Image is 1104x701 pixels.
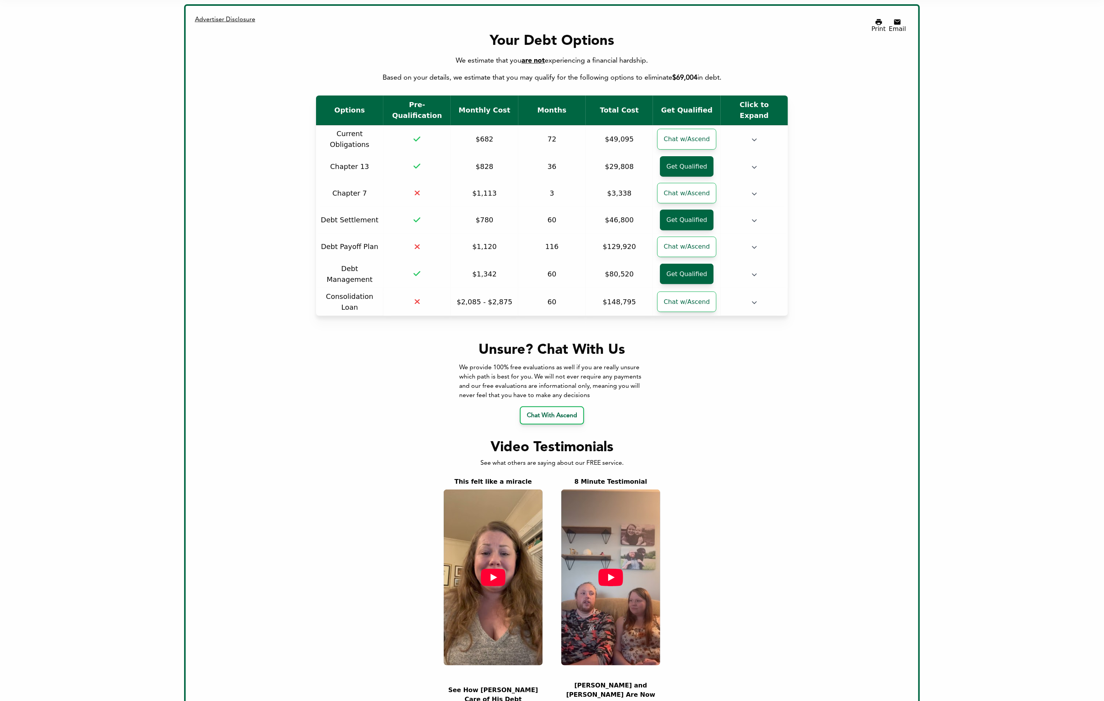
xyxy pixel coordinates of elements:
td: 36 [518,153,586,180]
div: See what others are saying about our FREE service. [198,459,906,468]
div: Your Debt Options [198,34,906,49]
div: Based on your details, we estimate that you may qualify for the following options to eliminate in... [198,55,906,83]
td: $148,795 [586,288,653,316]
td: Debt Settlement [316,206,383,233]
button: Email [889,18,906,32]
td: $3,338 [586,180,653,206]
span: $69,004 [672,74,697,81]
div: Print [872,26,886,32]
a: Get Qualified [660,156,714,177]
td: Consolidation Loan [316,288,383,316]
div: Video Testimonials [198,440,906,455]
td: $80,520 [586,260,653,288]
div: We estimate that you experiencing a financial hardship. [198,55,906,66]
td: 60 [518,206,586,233]
th: Months [518,96,586,125]
td: $49,095 [586,125,653,153]
span: are not [521,57,545,64]
td: Chapter 13 [316,153,383,180]
td: 116 [518,234,586,260]
span: Advertiser Disclosure [195,17,255,23]
td: 60 [518,260,586,288]
div: Unsure? Chat With Us [459,341,645,360]
td: $1,342 [451,260,518,288]
td: 3 [518,180,586,206]
a: Get Qualified [660,210,714,230]
a: Chat w/Ascend [657,292,716,312]
a: Chat With Ascend [520,406,584,425]
td: 72 [518,125,586,153]
td: $1,120 [451,234,518,260]
th: Click to Expand [721,96,788,125]
td: $1,113 [451,180,518,206]
td: $129,920 [586,234,653,260]
div: 8 Minute Testimonial [574,477,647,486]
td: $828 [451,153,518,180]
td: Debt Management [316,260,383,288]
button: Print [872,18,886,32]
a: Chat w/Ascend [657,237,716,257]
td: Debt Payoff Plan [316,234,383,260]
div: We provide 100% free evaluations as well if you are really unsure which path is best for you. We ... [459,363,645,400]
th: Monthly Cost [451,96,518,125]
td: Chapter 7 [316,180,383,206]
a: Chat w/Ascend [657,129,716,149]
div: This felt like a miracle [455,477,532,486]
a: Chat w/Ascend [657,183,716,203]
td: Current Obligations [316,125,383,153]
td: $46,800 [586,206,653,233]
td: 60 [518,288,586,316]
th: Total Cost [586,96,653,125]
td: $2,085 - $2,875 [451,288,518,316]
th: Pre-Qualification [383,96,451,125]
th: Options [316,96,383,125]
a: Get Qualified [660,264,714,284]
th: Get Qualified [653,96,720,125]
td: $780 [451,206,518,233]
td: $29,808 [586,153,653,180]
td: $682 [451,125,518,153]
